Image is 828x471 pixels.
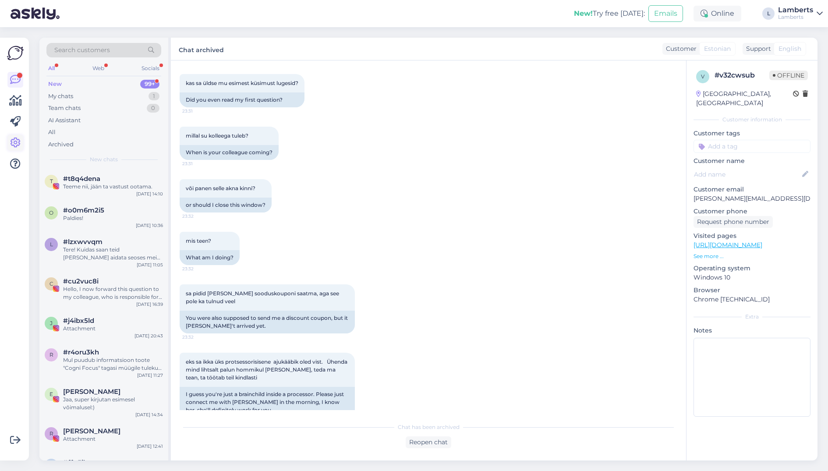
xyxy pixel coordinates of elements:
[63,175,100,183] span: #t8q4dena
[662,44,697,53] div: Customer
[182,160,215,167] span: 23:31
[63,246,163,262] div: Tere! Kuidas saan teid [PERSON_NAME] aidata seoses meie teenustega?
[50,391,53,397] span: E
[7,45,24,61] img: Askly Logo
[701,73,704,80] span: v
[136,191,163,197] div: [DATE] 14:10
[778,7,813,14] div: Lamberts
[63,317,94,325] span: #j4ibx5ld
[136,222,163,229] div: [DATE] 10:36
[694,326,810,335] p: Notes
[694,129,810,138] p: Customer tags
[48,116,81,125] div: AI Assistant
[63,459,96,467] span: #ffq5jbeq
[694,216,773,228] div: Request phone number
[63,277,99,285] span: #cu2vuc8i
[137,372,163,379] div: [DATE] 11:27
[694,264,810,273] p: Operating system
[63,435,163,443] div: Attachment
[694,273,810,282] p: Windows 10
[50,351,53,358] span: r
[574,9,593,18] b: New!
[49,209,53,216] span: o
[715,70,769,81] div: # v32cwsub
[694,6,741,21] div: Online
[137,443,163,450] div: [DATE] 12:41
[135,411,163,418] div: [DATE] 14:34
[50,241,53,248] span: l
[91,63,106,74] div: Web
[694,231,810,241] p: Visited pages
[778,44,801,53] span: English
[90,156,118,163] span: New chats
[134,333,163,339] div: [DATE] 20:43
[63,206,104,214] span: #o0m6m2i5
[694,313,810,321] div: Extra
[778,7,823,21] a: LambertsLamberts
[406,436,451,448] div: Reopen chat
[50,320,53,326] span: j
[50,430,53,437] span: R
[694,286,810,295] p: Browser
[694,241,762,249] a: [URL][DOMAIN_NAME]
[186,358,349,381] span: eks sa ikka üks protsessorisisene ajukääbik oled vist. Ühenda mind lihtsalt palun hommikul [PERSO...
[180,250,240,265] div: What am I doing?
[180,92,304,107] div: Did you even read my first question?
[186,132,248,139] span: millal su kolleega tuleb?
[137,262,163,268] div: [DATE] 11:05
[63,388,120,396] span: EMMA TAMMEMÄGI
[694,194,810,203] p: [PERSON_NAME][EMAIL_ADDRESS][DOMAIN_NAME]
[694,207,810,216] p: Customer phone
[180,311,355,333] div: You were also supposed to send me a discount coupon, but it [PERSON_NAME]'t arrived yet.
[398,423,460,431] span: Chat has been archived
[182,108,215,114] span: 23:31
[63,325,163,333] div: Attachment
[63,214,163,222] div: Paldies!
[704,44,731,53] span: Estonian
[50,178,53,184] span: t
[694,156,810,166] p: Customer name
[54,46,110,55] span: Search customers
[182,213,215,220] span: 23:32
[149,92,159,101] div: 1
[48,128,56,137] div: All
[140,63,161,74] div: Socials
[63,427,120,435] span: Regina Oja
[696,89,793,108] div: [GEOGRAPHIC_DATA], [GEOGRAPHIC_DATA]
[48,92,73,101] div: My chats
[694,140,810,153] input: Add a tag
[140,80,159,89] div: 99+
[50,280,53,287] span: c
[63,356,163,372] div: Mul puudub informatsioon toote "Cogni Focus" tagasi müügile tuleku kohta. [PERSON_NAME] sellest [...
[769,71,808,80] span: Offline
[694,252,810,260] p: See more ...
[186,80,298,86] span: kas sa üldse mu esimest küsimust lugesid?
[48,80,62,89] div: New
[179,43,224,55] label: Chat archived
[694,295,810,304] p: Chrome [TECHNICAL_ID]
[186,185,255,191] span: või panen selle akna kinni?
[186,237,211,244] span: mis teen?
[136,301,163,308] div: [DATE] 16:39
[182,334,215,340] span: 23:32
[46,63,57,74] div: All
[48,140,74,149] div: Archived
[180,387,355,418] div: I guess you're just a brainchild inside a processor. Please just connect me with [PERSON_NAME] in...
[180,145,279,160] div: When is your colleague coming?
[180,198,272,212] div: or should I close this window?
[743,44,771,53] div: Support
[694,116,810,124] div: Customer information
[63,183,163,191] div: Teeme nii, jään ta vastust ootama.
[762,7,775,20] div: L
[63,396,163,411] div: Jaa, super kirjutan esimesel võimalusel:)
[694,185,810,194] p: Customer email
[574,8,645,19] div: Try free [DATE]:
[648,5,683,22] button: Emails
[182,266,215,272] span: 23:32
[186,290,340,305] span: sa pidid [PERSON_NAME] sooduskouponi saatma, aga see pole ka tulnud veel
[694,170,800,179] input: Add name
[63,348,99,356] span: #r4oru3kh
[63,238,103,246] span: #lzxwvvqm
[147,104,159,113] div: 0
[778,14,813,21] div: Lamberts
